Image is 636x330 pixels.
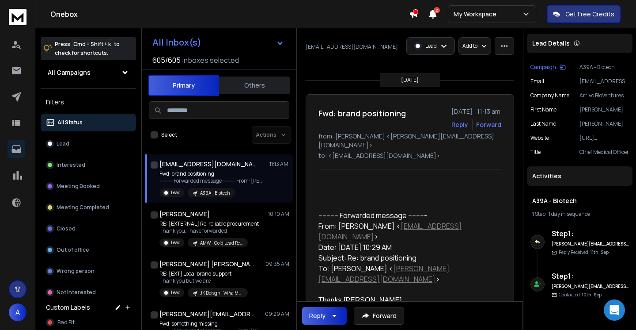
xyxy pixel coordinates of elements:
[532,210,545,218] span: 1 Step
[159,210,210,219] h1: [PERSON_NAME]
[462,42,477,50] p: Add to
[57,161,85,169] p: Interested
[530,64,566,71] button: Campaign
[318,253,494,263] div: Subject: Re: brand positioning
[41,241,136,259] button: Out of office
[57,268,95,275] p: Wrong person
[41,114,136,131] button: All Status
[579,92,629,99] p: Arrivo BioVentures
[159,227,259,234] p: Thank you. I have forwarded
[152,55,181,65] span: 605 / 605
[159,177,265,184] p: ---------- Forwarded message --------- From: [PERSON_NAME]
[265,261,289,268] p: 09:35 AM
[318,210,494,221] div: ---------- Forwarded message ---------
[306,43,398,50] p: [EMAIL_ADDRESS][DOMAIN_NAME]
[265,311,289,318] p: 09:29 AM
[530,134,549,142] p: Website
[9,303,26,321] button: A
[318,263,494,284] div: To: [PERSON_NAME] < >
[434,7,440,13] span: 2
[159,270,248,277] p: RE: [EXT] Local brand support
[302,307,347,325] button: Reply
[161,131,177,138] label: Select
[159,220,259,227] p: RE: [EXTERNAL] Re: reliable procurement
[50,9,409,19] h1: Onebox
[401,77,419,84] p: [DATE]
[57,204,109,211] p: Meeting Completed
[318,295,494,306] div: Thanks [PERSON_NAME],
[159,320,265,327] p: Fwd: something missing
[41,262,136,280] button: Wrong person
[579,120,629,127] p: [PERSON_NAME]
[532,211,627,218] div: |
[171,289,181,296] p: Lead
[309,311,326,320] div: Reply
[532,39,570,48] p: Lead Details
[57,289,96,296] p: Not Interested
[318,242,494,253] div: Date: [DATE] 10:29 AM
[425,42,437,50] p: Lead
[57,225,76,232] p: Closed
[559,249,609,256] p: Reply Received
[527,166,632,186] div: Activities
[57,140,69,147] p: Lead
[41,284,136,301] button: Not Interested
[72,39,112,49] span: Cmd + Shift + k
[547,5,621,23] button: Get Free Credits
[530,149,541,156] p: Title
[57,246,89,253] p: Out of office
[41,64,136,81] button: All Campaigns
[354,307,404,325] button: Forward
[579,134,629,142] p: [URL][DOMAIN_NAME]
[552,228,629,239] h6: Step 1 :
[152,38,201,47] h1: All Inbox(s)
[268,211,289,218] p: 10:10 AM
[604,299,625,321] div: Open Intercom Messenger
[159,260,257,269] h1: [PERSON_NAME] [PERSON_NAME]
[579,78,629,85] p: [EMAIL_ADDRESS][DOMAIN_NAME]
[451,107,501,116] p: [DATE] : 11:13 am
[318,132,501,150] p: from: [PERSON_NAME] <[PERSON_NAME][EMAIL_ADDRESS][DOMAIN_NAME]>
[579,64,629,71] p: A39A - Biotech
[590,249,609,255] span: 11th, Sep
[41,199,136,216] button: Meeting Completed
[200,240,242,246] p: AMW - Cold Lead Reengagement
[530,64,556,71] p: Campaign
[57,319,75,326] span: Bad Fit
[318,221,494,242] div: From: [PERSON_NAME] < >
[269,161,289,168] p: 11:13 AM
[182,55,239,65] h3: Inboxes selected
[530,78,544,85] p: Email
[454,10,500,19] p: My Workspace
[200,190,230,196] p: A39A - Biotech
[48,68,91,77] h1: All Campaigns
[219,76,290,95] button: Others
[159,170,265,177] p: Fwd: brand positioning
[41,96,136,108] h3: Filters
[549,210,590,218] span: 1 day in sequence
[318,107,406,119] h1: Fwd: brand positioning
[41,135,136,153] button: Lead
[552,241,629,247] h6: [PERSON_NAME][EMAIL_ADDRESS][DOMAIN_NAME]
[46,303,90,312] h3: Custom Labels
[530,92,569,99] p: Company Name
[148,75,219,96] button: Primary
[159,277,248,284] p: Thank you but we are
[41,156,136,174] button: Interested
[41,177,136,195] button: Meeting Booked
[171,239,181,246] p: Lead
[565,10,614,19] p: Get Free Credits
[159,160,257,169] h1: [EMAIL_ADDRESS][DOMAIN_NAME]
[145,34,291,51] button: All Inbox(s)
[579,149,629,156] p: Chief Medical Officer
[159,310,257,318] h1: [PERSON_NAME][EMAIL_ADDRESS][DOMAIN_NAME]
[41,220,136,238] button: Closed
[579,106,629,113] p: [PERSON_NAME]
[532,196,627,205] h1: A39A - Biotech
[57,183,100,190] p: Meeting Booked
[476,120,501,129] div: Forward
[200,290,242,296] p: JK Deisgn - V44a Messaging - Local Connection/Marketing - [PERSON_NAME]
